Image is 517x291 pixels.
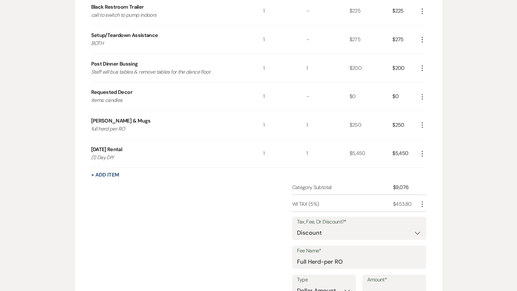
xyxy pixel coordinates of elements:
[263,54,306,82] div: 1
[91,153,246,162] p: (1) Day DIY
[392,54,418,82] div: $200
[392,140,418,168] div: $5,450
[91,125,246,133] p: full herd per RO
[91,117,151,125] div: [PERSON_NAME] & Mugs
[91,88,132,96] div: Requested Decor
[393,184,418,191] div: $9,076
[91,32,158,39] div: Setup/Teardown Assistance
[349,111,393,139] div: $250
[91,60,138,68] div: Post Dinner Bussing
[392,25,418,54] div: $275
[367,275,421,285] label: Amount*
[306,111,349,139] div: 1
[263,82,306,111] div: 1
[263,25,306,54] div: 1
[292,184,393,191] div: Category Subtotal
[91,172,119,177] button: + Add Item
[91,11,246,19] p: call to switch to pump indoors
[349,82,393,111] div: $0
[306,25,349,54] div: -
[297,217,421,227] label: Tax, Fee, Or Discount?*
[263,111,306,139] div: 1
[297,246,421,256] label: Fee Name*
[306,54,349,82] div: 1
[306,140,349,168] div: 1
[393,200,418,208] div: $453.80
[349,140,393,168] div: $5,450
[263,140,306,168] div: 1
[91,3,144,11] div: Black Restroom Trailer
[91,96,246,105] p: items: candles
[392,111,418,139] div: $250
[91,39,246,48] p: BOTH
[306,82,349,111] div: -
[392,82,418,111] div: $0
[292,200,393,208] div: WI TAX (5%)
[91,146,122,153] div: [DATE] Rental
[349,25,393,54] div: $275
[297,275,351,285] label: Type
[349,54,393,82] div: $200
[91,68,246,76] p: Staff will bus tables & remove tables for the dance floor.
